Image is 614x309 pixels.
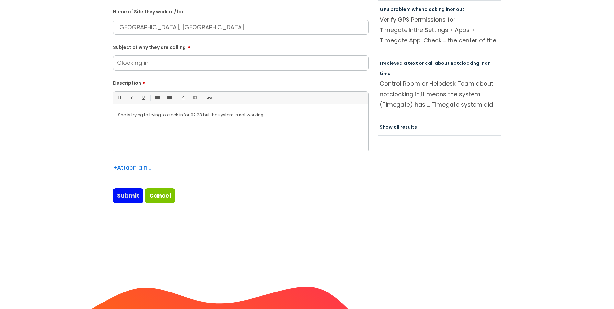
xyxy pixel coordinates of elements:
input: Submit [113,188,143,203]
a: GPS problem whenclocking inor out [380,6,464,13]
p: Verify GPS Permissions for Timegate: the Settings > Apps > Timegate App. Check ... the center of ... [380,15,500,46]
a: 1. Ordered List (Ctrl-Shift-8) [165,94,173,102]
a: • Unordered List (Ctrl-Shift-7) [153,94,161,102]
span: In [409,26,414,34]
label: Description [113,78,369,86]
span: clocking [424,6,445,13]
p: She is trying to trying to clock in for 02:23 but the system is not working. [118,112,363,118]
a: Cancel [145,188,175,203]
a: Bold (Ctrl-B) [115,94,123,102]
span: clocking [459,60,479,66]
a: Show all results [380,124,417,130]
a: I recieved a text or call about notclocking inon time [380,60,491,77]
a: Underline(Ctrl-U) [139,94,147,102]
span: in, [415,90,421,98]
p: Control Room or Helpdesk Team about not it means the system (Timegate) has ... Timegate system di... [380,78,500,109]
a: Link [205,94,213,102]
a: Font Color [179,94,187,102]
a: Italic (Ctrl-I) [127,94,135,102]
label: Name of Site they work at/for [113,8,369,15]
div: Attach a file [113,163,152,173]
label: Subject of why they are calling [113,42,369,50]
span: clocking [389,90,413,98]
span: in [480,60,485,66]
a: Back Color [191,94,199,102]
span: in [446,6,450,13]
